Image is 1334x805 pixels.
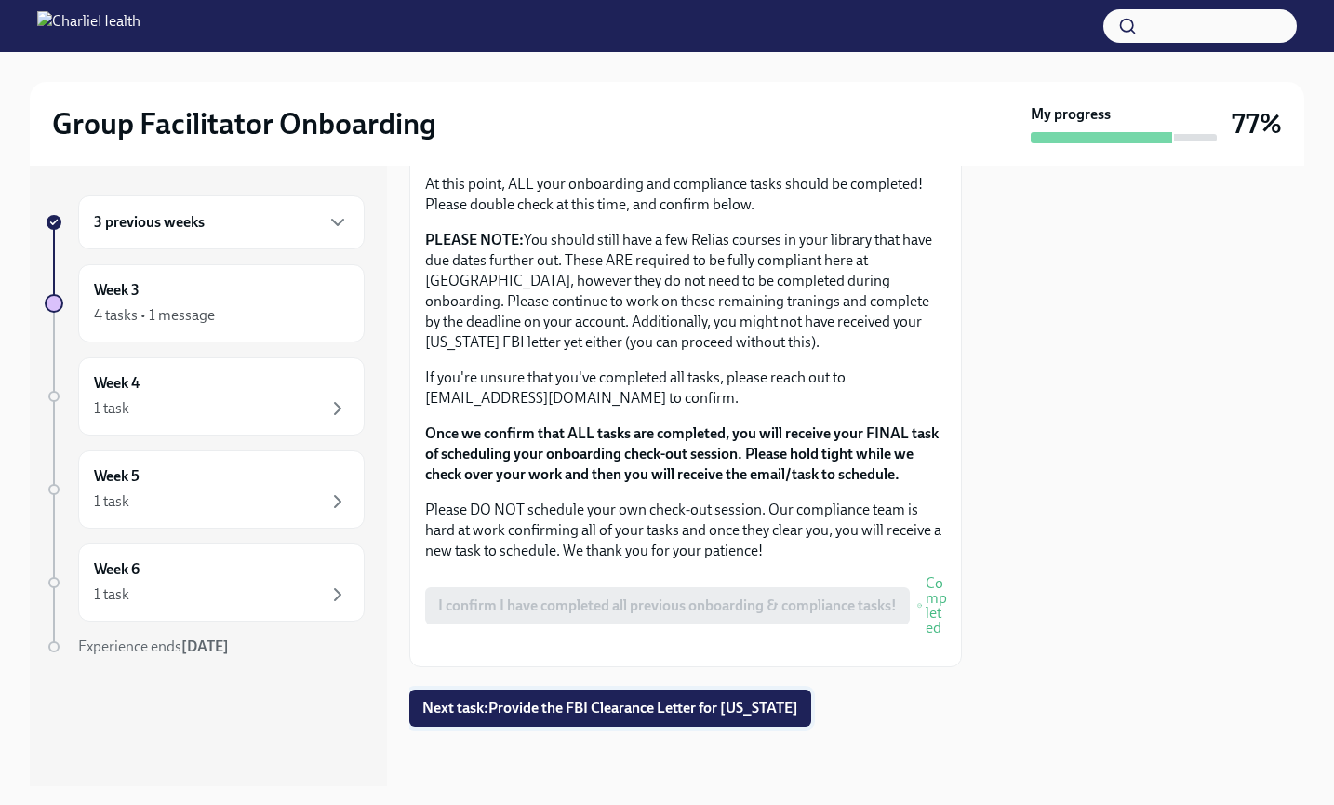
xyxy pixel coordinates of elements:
[94,559,140,580] h6: Week 6
[78,637,229,655] span: Experience ends
[45,450,365,529] a: Week 51 task
[94,398,129,419] div: 1 task
[94,466,140,487] h6: Week 5
[94,584,129,605] div: 1 task
[425,424,939,483] strong: Once we confirm that ALL tasks are completed, you will receive your FINAL task of scheduling your...
[52,105,436,142] h2: Group Facilitator Onboarding
[425,231,524,248] strong: PLEASE NOTE:
[45,543,365,622] a: Week 61 task
[94,212,205,233] h6: 3 previous weeks
[422,699,798,718] span: Next task : Provide the FBI Clearance Letter for [US_STATE]
[78,195,365,249] div: 3 previous weeks
[45,264,365,342] a: Week 34 tasks • 1 message
[1031,104,1111,125] strong: My progress
[94,373,140,394] h6: Week 4
[926,576,949,636] span: Completed
[425,500,946,561] p: Please DO NOT schedule your own check-out session. Our compliance team is hard at work confirming...
[94,280,140,301] h6: Week 3
[1232,107,1282,141] h3: 77%
[425,368,946,409] p: If you're unsure that you've completed all tasks, please reach out to [EMAIL_ADDRESS][DOMAIN_NAME...
[94,305,215,326] div: 4 tasks • 1 message
[425,174,946,215] p: At this point, ALL your onboarding and compliance tasks should be completed! Please double check ...
[181,637,229,655] strong: [DATE]
[94,491,129,512] div: 1 task
[37,11,140,41] img: CharlieHealth
[409,690,811,727] button: Next task:Provide the FBI Clearance Letter for [US_STATE]
[45,357,365,436] a: Week 41 task
[425,230,946,353] p: You should still have a few Relias courses in your library that have due dates further out. These...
